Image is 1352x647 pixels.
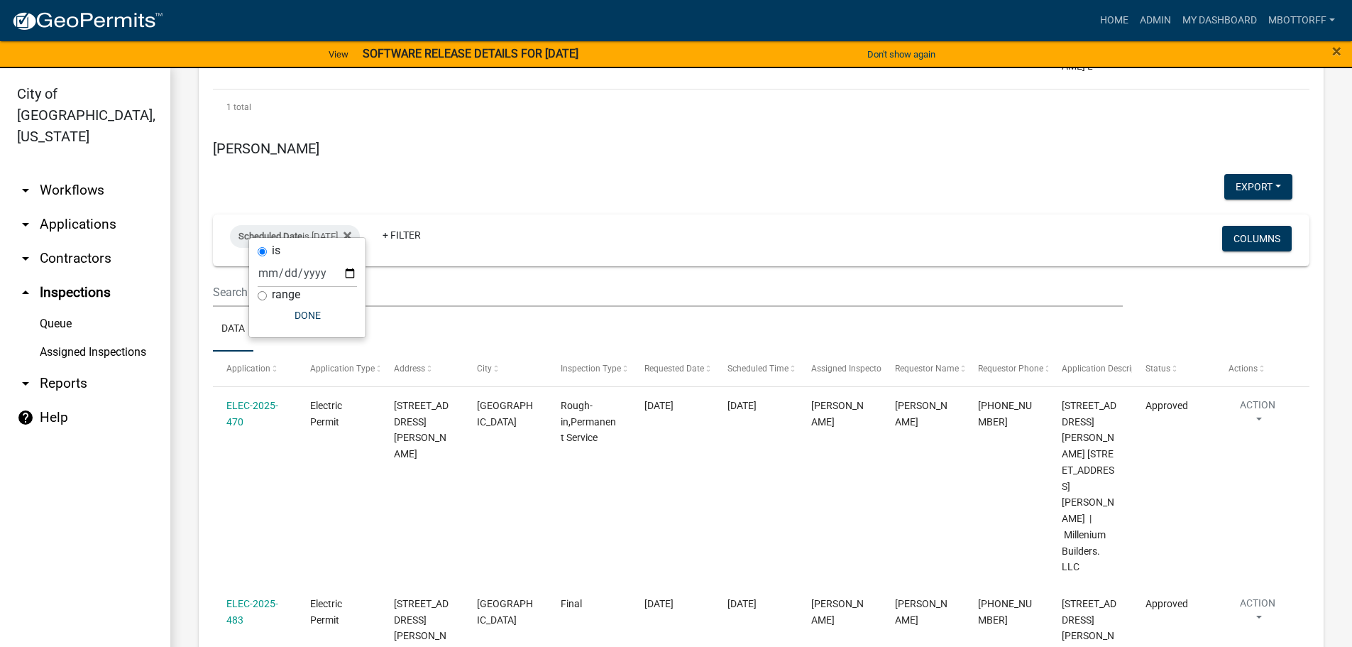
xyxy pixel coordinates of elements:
[213,307,253,352] a: Data
[1263,7,1341,34] a: Mbottorff
[380,352,463,386] datatable-header-cell: Address
[1134,7,1177,34] a: Admin
[310,364,375,374] span: Application Type
[213,278,1123,307] input: Search for inspections
[714,352,798,386] datatable-header-cell: Scheduled Time
[862,43,941,66] button: Don't show again
[561,364,621,374] span: Inspection Type
[978,598,1032,626] span: 502-291-5470
[978,364,1043,374] span: Requestor Phone
[1145,400,1188,411] span: Approved
[644,400,674,411] span: 10/02/2025
[17,250,34,267] i: arrow_drop_down
[1094,7,1134,34] a: Home
[213,352,297,386] datatable-header-cell: Application
[226,598,278,626] a: ELEC-2025-483
[477,400,533,428] span: JEFFERSONVILLE
[644,598,674,609] span: 10/02/2025
[1145,364,1170,374] span: Status
[727,596,784,612] div: [DATE]
[798,352,881,386] datatable-header-cell: Assigned Inspector
[310,400,342,428] span: Electric Permit
[17,216,34,233] i: arrow_drop_down
[226,364,270,374] span: Application
[310,598,342,626] span: Electric Permit
[630,352,714,386] datatable-header-cell: Requested Date
[226,400,278,428] a: ELEC-2025-470
[964,352,1048,386] datatable-header-cell: Requestor Phone
[644,364,704,374] span: Requested Date
[561,400,616,444] span: Rough-in,Permanent Service
[213,89,1309,125] div: 1 total
[1215,352,1299,386] datatable-header-cell: Actions
[363,47,578,60] strong: SOFTWARE RELEASE DETAILS FOR [DATE]
[1229,364,1258,374] span: Actions
[17,375,34,392] i: arrow_drop_down
[213,140,1309,157] h5: [PERSON_NAME]
[17,409,34,426] i: help
[895,364,959,374] span: Requestor Name
[258,303,357,328] button: Done
[978,400,1032,428] span: 812-596-4110
[1062,400,1116,573] span: 227 HOPKINS LANE 227 Hopkins Lane | Millenium Builders. LLC
[477,598,533,626] span: JEFFERSONVILLE
[1062,364,1151,374] span: Application Description
[881,352,965,386] datatable-header-cell: Requestor Name
[1332,43,1341,60] button: Close
[895,400,947,428] span: Ben Marrs
[394,364,425,374] span: Address
[238,231,302,241] span: Scheduled Date
[1222,226,1292,251] button: Columns
[1229,596,1287,631] button: Action
[1177,7,1263,34] a: My Dashboard
[1132,352,1216,386] datatable-header-cell: Status
[17,284,34,301] i: arrow_drop_up
[463,352,547,386] datatable-header-cell: City
[811,598,864,626] span: Harold Satterly
[230,225,360,248] div: is [DATE]
[272,245,280,256] label: is
[371,222,432,248] a: + Filter
[1145,598,1188,609] span: Approved
[17,182,34,199] i: arrow_drop_down
[547,352,631,386] datatable-header-cell: Inspection Type
[1332,41,1341,61] span: ×
[1224,174,1292,200] button: Export
[811,400,864,428] span: Harold Satterly
[477,364,492,374] span: City
[811,364,884,374] span: Assigned Inspector
[895,598,947,626] span: Doug
[272,289,300,300] label: range
[1048,352,1132,386] datatable-header-cell: Application Description
[1229,398,1287,433] button: Action
[727,364,788,374] span: Scheduled Time
[297,352,380,386] datatable-header-cell: Application Type
[727,398,784,414] div: [DATE]
[561,598,582,609] span: Final
[394,400,449,460] span: 227 HOPKINS LANE
[323,43,354,66] a: View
